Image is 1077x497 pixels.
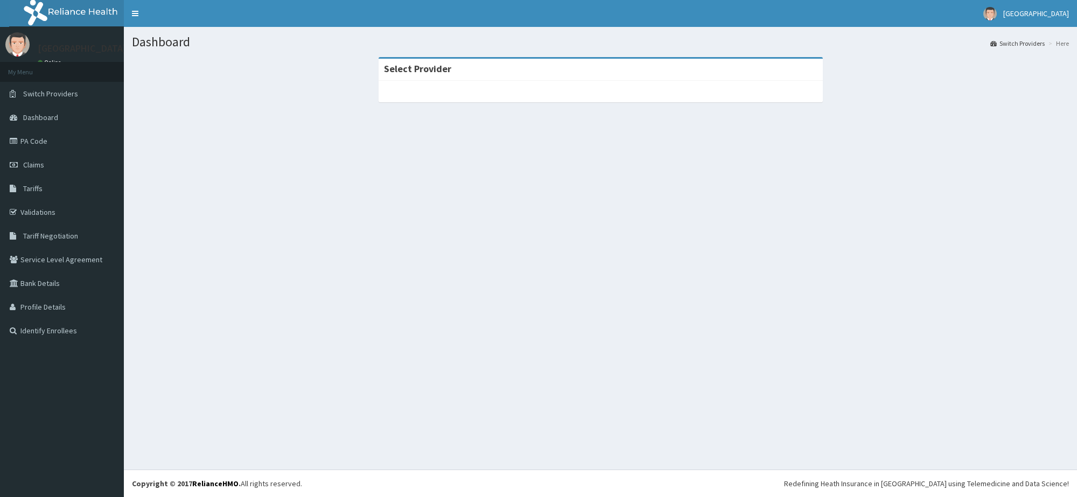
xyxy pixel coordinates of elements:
span: Tariff Negotiation [23,231,78,241]
img: User Image [5,32,30,57]
span: Switch Providers [23,89,78,99]
li: Here [1046,39,1069,48]
span: Tariffs [23,184,43,193]
a: Switch Providers [990,39,1045,48]
div: Redefining Heath Insurance in [GEOGRAPHIC_DATA] using Telemedicine and Data Science! [784,478,1069,489]
span: [GEOGRAPHIC_DATA] [1003,9,1069,18]
h1: Dashboard [132,35,1069,49]
a: RelianceHMO [192,479,239,488]
strong: Select Provider [384,62,451,75]
span: Dashboard [23,113,58,122]
a: Online [38,59,64,66]
strong: Copyright © 2017 . [132,479,241,488]
img: User Image [983,7,997,20]
p: [GEOGRAPHIC_DATA] [38,44,127,53]
footer: All rights reserved. [124,470,1077,497]
span: Claims [23,160,44,170]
